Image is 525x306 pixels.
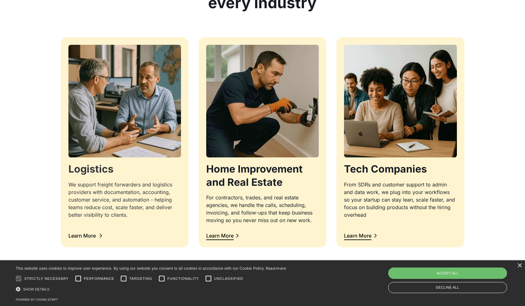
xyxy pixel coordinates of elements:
span: Targeting [129,276,152,281]
div: Decline all [388,282,507,293]
span: Strictly necessary [24,276,69,281]
a: Read more [266,266,286,271]
div: Learn More [344,233,371,238]
a: LogisticsWe support freight forwarders and logistics providers with documentation, accounting, cu... [61,37,189,248]
a: Tech CompaniesFrom SDRs and customer support to admin and data work, we plug into your workflows ... [336,37,464,248]
h3: Home Improvement and Real Estate [206,162,319,189]
div: Learn More [68,233,96,238]
span: This website uses cookies to improve user experience. By using our website you consent to all coo... [16,266,265,271]
span: Functionality [167,276,199,281]
a: Home Improvement and Real EstateFor contractors, trades, and real estate agencies, we handle the ... [199,37,326,248]
h3: Logistics [68,162,181,176]
div: Learn More [206,233,234,238]
div: For contractors, trades, and real estate agencies, we handle the calls, scheduling, invoicing, an... [206,194,319,224]
div: We support freight forwarders and logistics providers with documentation, accounting, customer se... [68,181,181,219]
span: Unclassified [214,276,243,281]
div: Show details [16,286,286,292]
div: Accept all [388,268,507,279]
a: Powered by cookie-script [16,298,58,301]
h3: Tech Companies [344,162,457,176]
div: From SDRs and customer support to admin and data work, we plug into your workflows so your startu... [344,181,457,219]
div: Close [517,263,522,268]
span: Show details [23,287,50,291]
iframe: Chat Widget [493,276,525,306]
span: Performance [84,276,114,281]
